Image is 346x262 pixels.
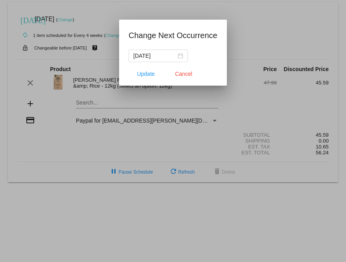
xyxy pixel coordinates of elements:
button: Update [129,67,163,81]
span: Update [137,71,155,77]
button: Close dialog [166,67,201,81]
h1: Change Next Occurrence [129,29,217,42]
input: Select date [133,51,176,60]
span: Cancel [175,71,192,77]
